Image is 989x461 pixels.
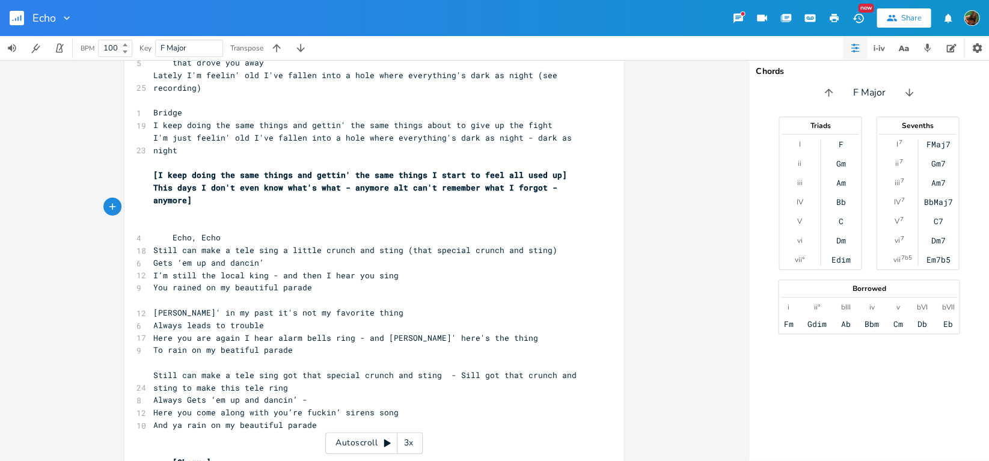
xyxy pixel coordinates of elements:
div: Fm [783,319,793,329]
span: Always Gets ‘em up and dancin’ - [153,394,307,405]
span: I'm just feelin' old I've fallen into a hole where everything's dark as night - dark as night [153,132,577,156]
div: Em7b5 [926,255,950,264]
sup: 7 [900,234,904,243]
div: Edim [831,255,850,264]
div: Key [139,44,152,52]
sup: 7 [900,176,904,186]
div: vii° [795,255,804,264]
span: [PERSON_NAME]' in my past it's not my favorite thing [153,307,403,318]
div: bVI [917,302,928,312]
div: Gm7 [931,159,945,168]
div: Transpose [230,44,263,52]
div: i [788,302,789,312]
div: iv [869,302,874,312]
span: I’m still the local king - and then I hear you sing [153,270,399,281]
div: BPM [81,45,94,52]
span: Echo [32,13,56,23]
div: Db [917,319,927,329]
div: Am [836,178,845,188]
span: F Major [853,86,885,100]
div: Dm [836,236,845,245]
div: bVII [942,302,954,312]
span: I keep doing the same things and gettin' the same things about to give up the fight [153,120,553,130]
div: Borrowed [779,285,959,292]
div: FMaj7 [926,139,950,149]
div: Autoscroll [325,432,423,454]
span: Always leads to trouble [153,320,264,331]
sup: 7 [900,215,904,224]
div: bIII [840,302,850,312]
div: C7 [933,216,943,226]
span: Here you come along with you’re fuckin’ sirens song [153,407,399,418]
sup: 7 [899,157,903,166]
div: Cm [893,319,902,329]
div: vi [894,236,899,245]
div: IV [796,197,803,207]
div: Chords [756,67,982,76]
span: Here you are again I hear alarm bells ring - and [PERSON_NAME]' here's the thing [153,332,538,343]
span: that drove you away [153,57,264,68]
div: Gm [836,159,845,168]
span: [I keep doing the same things and gettin' the same things I start to feel all used up] This days ... [153,169,572,206]
div: iii [894,178,899,188]
img: Susan Rowe [964,10,979,26]
div: IV [893,197,900,207]
div: Eb [943,319,953,329]
div: ii [798,159,801,168]
span: F Major [161,43,186,53]
div: vii [893,255,901,264]
div: Triads [779,122,861,129]
div: v [896,302,899,312]
div: vi [797,236,802,245]
span: Still can make a tele sing a little crunch and sting (that special crunch and sting) [153,245,557,255]
div: Bb [836,197,845,207]
div: Ab [840,319,850,329]
div: Dm7 [931,236,945,245]
div: I [896,139,898,149]
div: Bbm [865,319,879,329]
sup: 7b5 [901,253,912,263]
button: Share [877,8,931,28]
div: New [858,4,874,13]
span: Lately I'm feelin' old I've fallen into a hole where everything's dark as night (see recording) [153,70,562,93]
sup: 7 [898,138,902,147]
span: Echo, Echo [153,232,221,243]
sup: 7 [901,195,904,205]
div: ii° [814,302,820,312]
div: Gdim [807,319,827,329]
span: Bridge [153,107,182,118]
span: Gets ‘em up and dancin’ [153,257,264,268]
div: I [798,139,800,149]
span: Still can make a tele sing got that special crunch and sting - Sill got that crunch and sting to ... [153,370,581,393]
div: Sevenths [877,122,958,129]
div: ii [895,159,899,168]
div: Am7 [931,178,945,188]
div: C [838,216,843,226]
span: To rain on my beatiful parade [153,344,293,355]
div: Share [901,13,921,23]
div: iii [797,178,802,188]
span: And ya rain on my beautiful parade [153,420,317,430]
div: F [838,139,843,149]
span: You rained on my beautiful parade [153,282,312,293]
div: V [895,216,899,226]
div: V [797,216,802,226]
div: 3x [397,432,419,454]
div: BbMaj7 [923,197,952,207]
button: New [846,7,870,29]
